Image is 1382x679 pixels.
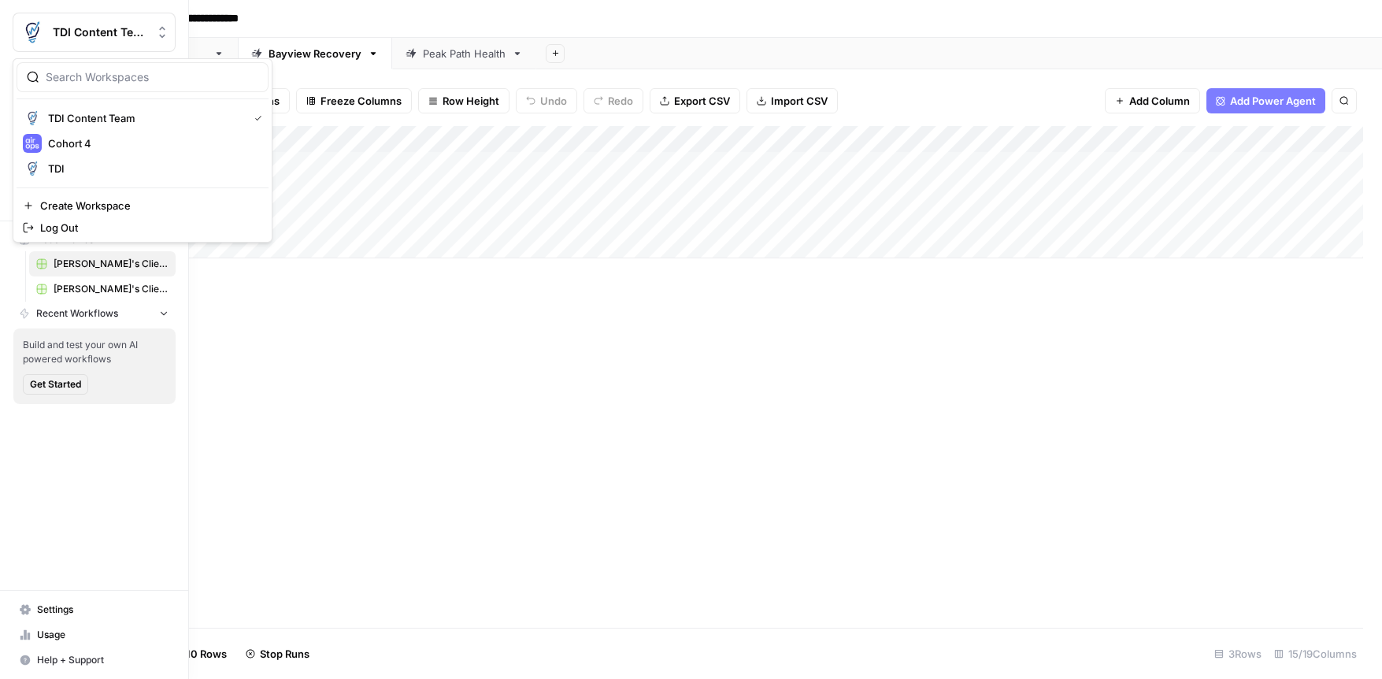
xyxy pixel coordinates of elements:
span: Add Column [1129,93,1190,109]
button: Export CSV [650,88,740,113]
div: 15/19 Columns [1268,641,1363,666]
img: Cohort 4 Logo [23,134,42,153]
div: Workspace: TDI Content Team [13,58,272,243]
button: Get Started [23,374,88,395]
span: [PERSON_NAME]'s Clients - New Content [54,257,169,271]
span: Row Height [443,93,499,109]
a: Create Workspace [17,195,269,217]
span: Add Power Agent [1230,93,1316,109]
span: TDI [48,161,256,176]
span: Help + Support [37,653,169,667]
a: [PERSON_NAME]'s Clients - New Content [29,276,176,302]
button: Row Height [418,88,509,113]
a: Usage [13,622,176,647]
div: Bayview Recovery [269,46,361,61]
span: TDI Content Team [48,110,242,126]
img: TDI Logo [23,159,42,178]
button: Redo [584,88,643,113]
span: Get Started [30,377,81,391]
button: Freeze Columns [296,88,412,113]
input: Search Workspaces [46,69,258,85]
span: Freeze Columns [320,93,402,109]
span: Recent Workflows [36,306,118,321]
a: Bayview Recovery [238,38,392,69]
img: TDI Content Team Logo [23,109,42,128]
button: Add Column [1105,88,1200,113]
span: TDI Content Team [53,24,148,40]
a: [PERSON_NAME]'s Clients - New Content [29,251,176,276]
a: Peak Path Health [392,38,536,69]
span: Add 10 Rows [164,646,227,662]
div: Peak Path Health [423,46,506,61]
span: [PERSON_NAME]'s Clients - New Content [54,282,169,296]
button: Import CSV [747,88,838,113]
img: TDI Content Team Logo [18,18,46,46]
a: Settings [13,597,176,622]
span: Usage [37,628,169,642]
span: Log Out [40,220,256,236]
span: Import CSV [771,93,828,109]
span: Settings [37,603,169,617]
button: Help + Support [13,647,176,673]
span: Undo [540,93,567,109]
span: Export CSV [674,93,730,109]
button: Stop Runs [236,641,319,666]
div: 3 Rows [1208,641,1268,666]
span: Redo [608,93,633,109]
button: Undo [516,88,577,113]
button: Add Power Agent [1206,88,1325,113]
button: Recent Workflows [13,302,176,325]
span: Build and test your own AI powered workflows [23,338,166,366]
span: Create Workspace [40,198,256,213]
a: Log Out [17,217,269,239]
span: Cohort 4 [48,135,256,151]
button: Workspace: TDI Content Team [13,13,176,52]
span: Stop Runs [260,646,309,662]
